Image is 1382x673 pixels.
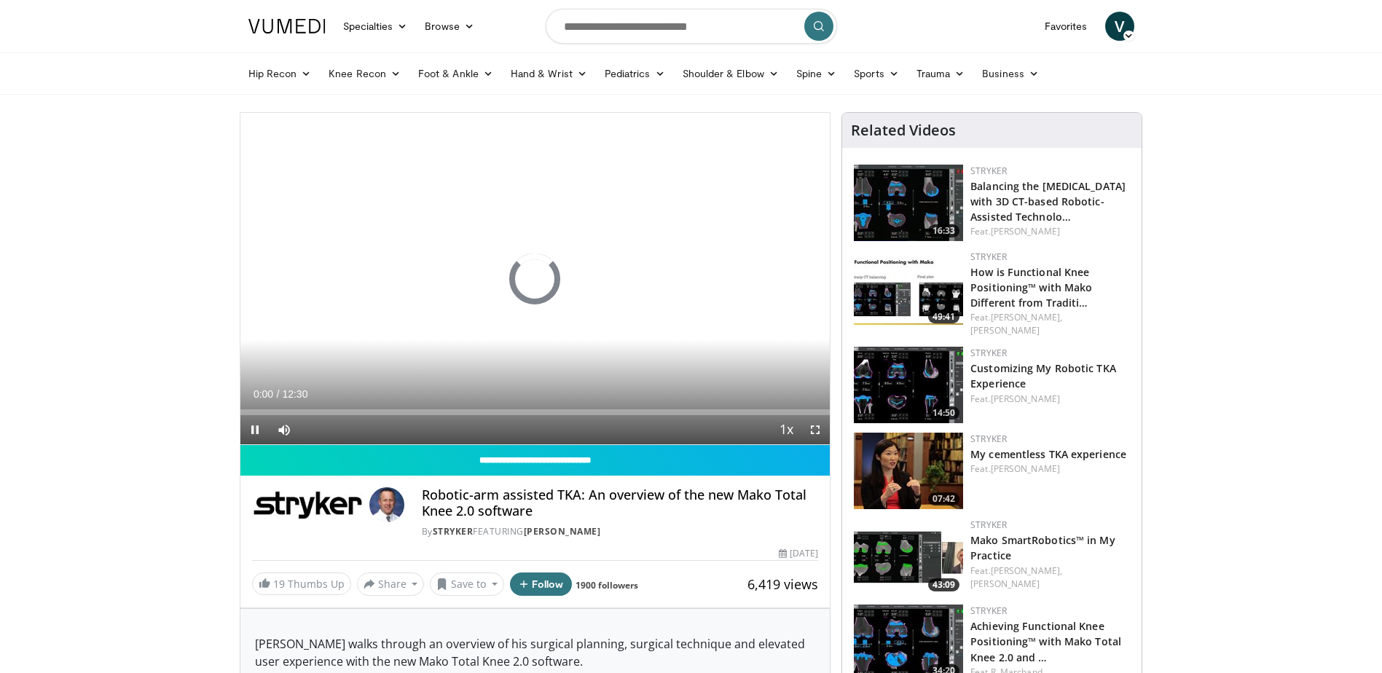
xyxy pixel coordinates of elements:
a: 16:33 [854,165,963,241]
a: How is Functional Knee Positioning™ with Mako Different from Traditi… [970,265,1092,310]
a: Shoulder & Elbow [674,59,788,88]
a: Hip Recon [240,59,321,88]
a: [PERSON_NAME], [991,311,1062,323]
div: Feat. [970,311,1130,337]
a: [PERSON_NAME], [991,564,1062,577]
button: Follow [510,572,573,596]
a: Pediatrics [596,59,674,88]
a: [PERSON_NAME] [991,463,1060,475]
a: [PERSON_NAME] [524,525,601,538]
a: Stryker [970,251,1007,263]
a: 43:09 [854,519,963,595]
img: 26055920-f7a6-407f-820a-2bd18e419f3d.150x105_q85_crop-smart_upscale.jpg [854,347,963,423]
div: Progress Bar [240,409,831,415]
span: 0:00 [254,388,273,400]
a: 14:50 [854,347,963,423]
span: 43:09 [928,578,959,591]
a: My cementless TKA experience [970,447,1126,461]
a: Customizing My Robotic TKA Experience [970,361,1116,390]
a: Foot & Ankle [409,59,502,88]
img: Avatar [369,487,404,522]
button: Share [357,572,425,596]
a: [PERSON_NAME] [970,578,1040,590]
span: 16:33 [928,224,959,237]
a: 49:41 [854,251,963,327]
h4: Related Videos [851,122,956,139]
img: Stryker [252,487,364,522]
span: 49:41 [928,310,959,323]
button: Save to [430,572,504,596]
a: Favorites [1036,12,1096,41]
a: Knee Recon [320,59,409,88]
a: Achieving Functional Knee Positioning™ with Mako Total Knee 2.0 and … [970,619,1121,664]
a: Stryker [970,165,1007,177]
a: Mako SmartRobotics™ in My Practice [970,533,1115,562]
span: 19 [273,577,285,591]
a: Browse [416,12,483,41]
div: Feat. [970,564,1130,591]
span: [PERSON_NAME] walks through an overview of his surgical planning, surgical technique and elevated... [255,636,805,669]
button: Fullscreen [801,415,830,444]
a: Hand & Wrist [502,59,596,88]
img: VuMedi Logo [248,19,326,34]
a: 1900 followers [576,579,638,591]
a: [PERSON_NAME] [991,225,1060,237]
span: / [277,388,280,400]
a: Trauma [908,59,974,88]
img: 6447fcf3-292f-4e91-9cb4-69224776b4c9.150x105_q85_crop-smart_upscale.jpg [854,519,963,595]
span: 12:30 [282,388,307,400]
div: Feat. [970,225,1130,238]
a: Balancing the [MEDICAL_DATA] with 3D CT-based Robotic-Assisted Technolo… [970,179,1126,224]
input: Search topics, interventions [546,9,837,44]
a: Stryker [970,347,1007,359]
span: 14:50 [928,406,959,420]
a: Business [973,59,1048,88]
h4: Robotic-arm assisted TKA: An overview of the new Mako Total Knee 2.0 software [422,487,818,519]
a: Spine [788,59,845,88]
a: 19 Thumbs Up [252,572,351,595]
a: 07:42 [854,433,963,509]
a: Stryker [970,433,1007,445]
video-js: Video Player [240,113,831,445]
img: aececb5f-a7d6-40bb-96d9-26cdf3a45450.150x105_q85_crop-smart_upscale.jpg [854,165,963,241]
div: Feat. [970,393,1130,406]
button: Pause [240,415,270,444]
img: 4b492601-1f86-4970-ad60-0382e120d266.150x105_q85_crop-smart_upscale.jpg [854,433,963,509]
a: Stryker [970,519,1007,531]
a: V [1105,12,1134,41]
a: Stryker [433,525,474,538]
a: Stryker [970,605,1007,617]
div: Feat. [970,463,1130,476]
span: 07:42 [928,492,959,505]
button: Playback Rate [772,415,801,444]
span: 6,419 views [747,575,818,593]
a: [PERSON_NAME] [991,393,1060,405]
img: ffdd9326-d8c6-4f24-b7c0-24c655ed4ab2.150x105_q85_crop-smart_upscale.jpg [854,251,963,327]
a: [PERSON_NAME] [970,324,1040,336]
div: By FEATURING [422,525,818,538]
div: [DATE] [779,547,818,560]
button: Mute [270,415,299,444]
a: Specialties [334,12,417,41]
a: Sports [845,59,908,88]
